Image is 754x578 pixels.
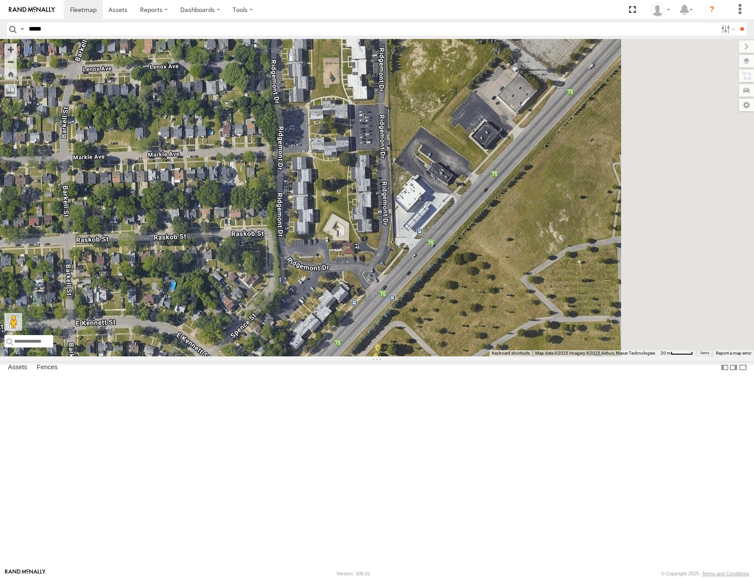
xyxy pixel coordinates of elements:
img: rand-logo.svg [9,7,55,13]
button: Zoom out [4,55,17,68]
label: Dock Summary Table to the Left [720,361,729,374]
button: Map Scale: 20 m per 46 pixels [658,350,696,356]
label: Measure [4,84,17,97]
div: Version: 305.01 [337,571,370,576]
label: Search Filter Options [718,23,737,35]
i: ? [705,3,719,17]
button: Keyboard shortcuts [492,350,530,356]
div: Miky Transport [648,3,673,16]
button: Zoom Home [4,68,17,80]
label: Dock Summary Table to the Right [729,361,738,374]
label: Fences [32,361,62,374]
span: 20 m [661,351,671,355]
a: Terms and Conditions [702,571,749,576]
div: © Copyright 2025 - [661,571,749,576]
a: Terms [700,351,709,355]
a: Visit our Website [5,569,46,578]
a: Report a map error [716,351,751,355]
label: Assets [4,361,31,374]
label: Map Settings [739,99,754,111]
button: Drag Pegman onto the map to open Street View [4,313,22,331]
span: Map data ©2025 Imagery ©2025 Airbus, Maxar Technologies [535,351,655,355]
label: Hide Summary Table [738,361,747,374]
button: Zoom in [4,43,17,55]
label: Search Query [19,23,26,35]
